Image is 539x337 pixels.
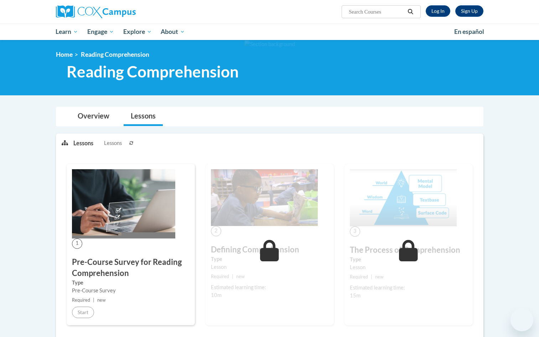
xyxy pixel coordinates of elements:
[348,7,405,16] input: Search Courses
[350,263,467,271] div: Lesson
[72,307,94,318] button: Start
[211,255,328,263] label: Type
[72,257,190,279] h3: Pre-Course Survey for Reading Comprehension
[119,24,156,40] a: Explore
[244,40,295,48] img: Section background
[56,5,136,18] img: Cox Campus
[211,274,229,279] span: Required
[350,284,467,292] div: Estimated learning time:
[211,263,328,271] div: Lesson
[426,5,450,17] a: Log In
[81,51,149,58] span: Reading Comprehension
[350,226,360,237] span: 3
[232,274,233,279] span: |
[72,297,90,303] span: Required
[51,24,83,40] a: Learn
[83,24,119,40] a: Engage
[211,292,222,298] span: 10m
[72,238,82,249] span: 1
[405,7,416,16] button: Search
[350,274,368,280] span: Required
[124,107,163,126] a: Lessons
[72,169,175,238] img: Course Image
[375,274,384,280] span: new
[45,24,494,40] div: Main menu
[350,292,361,298] span: 15m
[454,28,484,35] span: En español
[161,27,185,36] span: About
[211,244,328,255] h3: Defining Comprehension
[350,169,457,226] img: Course Image
[72,287,190,295] div: Pre-Course Survey
[93,297,94,303] span: |
[211,226,221,236] span: 2
[71,107,116,126] a: Overview
[87,27,114,36] span: Engage
[211,283,328,291] div: Estimated learning time:
[56,27,78,36] span: Learn
[104,139,122,147] span: Lessons
[211,169,318,226] img: Course Image
[56,51,73,58] a: Home
[67,62,239,81] span: Reading Comprehension
[350,245,467,256] h3: The Process of Comprehension
[350,256,467,263] label: Type
[450,24,489,39] a: En español
[511,308,533,331] iframe: Button to launch messaging window
[455,5,483,17] a: Register
[72,279,190,287] label: Type
[236,274,245,279] span: new
[156,24,190,40] a: About
[56,5,191,18] a: Cox Campus
[73,139,93,147] p: Lessons
[371,274,372,280] span: |
[123,27,152,36] span: Explore
[97,297,106,303] span: new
